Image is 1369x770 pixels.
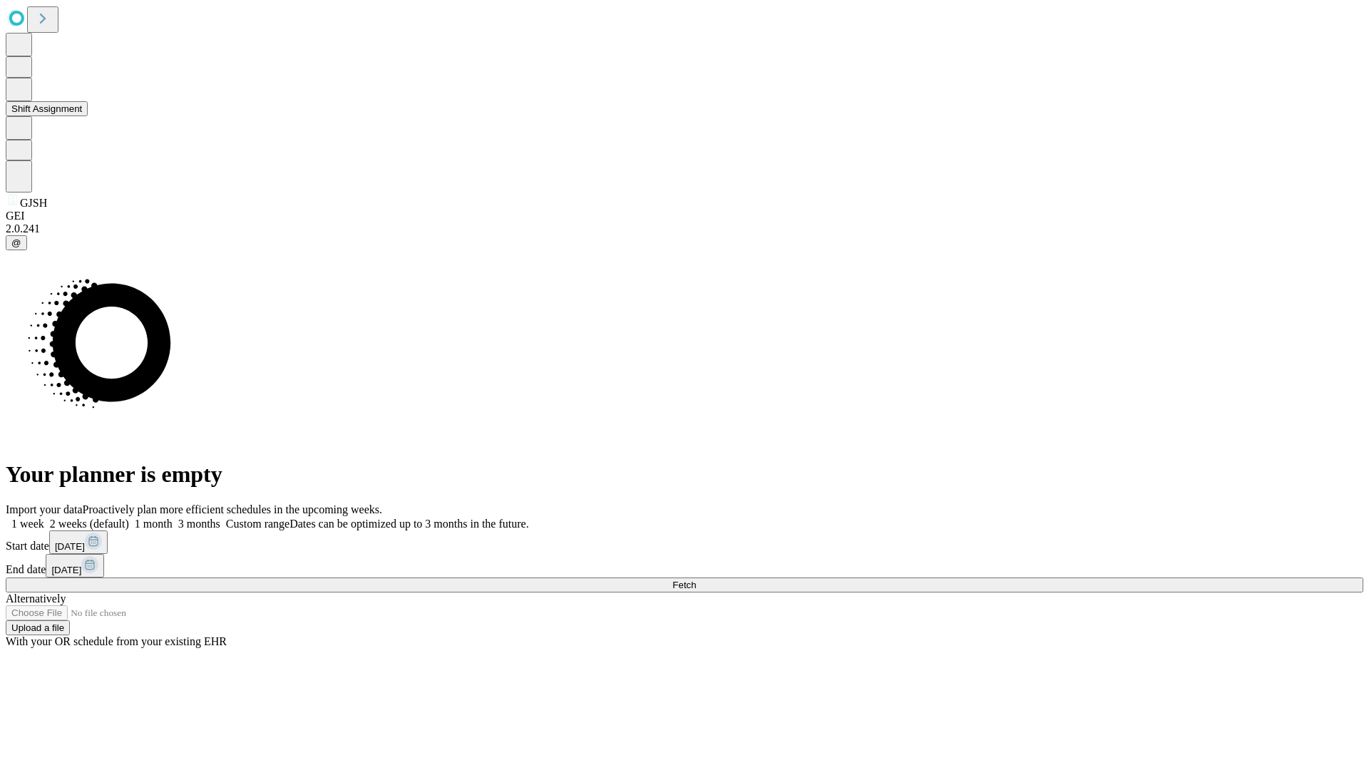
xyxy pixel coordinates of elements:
[6,235,27,250] button: @
[226,518,289,530] span: Custom range
[46,554,104,577] button: [DATE]
[51,565,81,575] span: [DATE]
[50,518,129,530] span: 2 weeks (default)
[135,518,173,530] span: 1 month
[11,237,21,248] span: @
[6,635,227,647] span: With your OR schedule from your existing EHR
[11,518,44,530] span: 1 week
[20,197,47,209] span: GJSH
[83,503,382,515] span: Proactively plan more efficient schedules in the upcoming weeks.
[55,541,85,552] span: [DATE]
[6,530,1363,554] div: Start date
[6,577,1363,592] button: Fetch
[178,518,220,530] span: 3 months
[6,620,70,635] button: Upload a file
[49,530,108,554] button: [DATE]
[6,210,1363,222] div: GEI
[672,580,696,590] span: Fetch
[6,592,66,605] span: Alternatively
[6,554,1363,577] div: End date
[6,503,83,515] span: Import your data
[6,101,88,116] button: Shift Assignment
[6,222,1363,235] div: 2.0.241
[289,518,528,530] span: Dates can be optimized up to 3 months in the future.
[6,461,1363,488] h1: Your planner is empty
